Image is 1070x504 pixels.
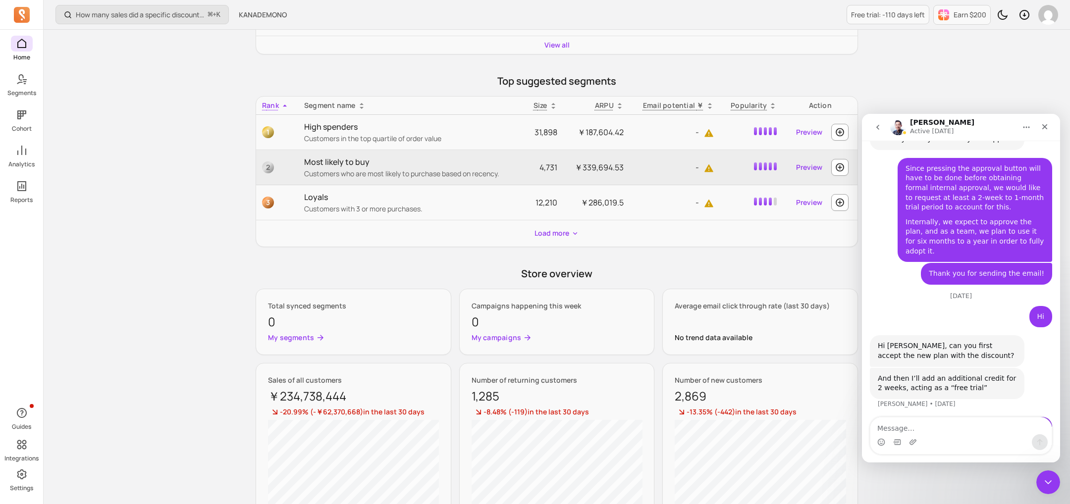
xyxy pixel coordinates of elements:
span: + [208,9,220,20]
p: Popularity [731,101,767,110]
span: 3 [262,197,274,208]
span: 1 [262,126,274,138]
p: Most likely to buy [304,156,518,168]
button: Toggle dark mode [993,5,1013,25]
span: 31,898 [535,127,557,138]
a: My segments [268,333,439,343]
a: View all [544,40,570,50]
a: 1,285 [472,387,499,405]
p: Loyals [304,191,518,203]
span: Size [534,101,547,110]
p: Cohort [12,125,32,133]
p: 0 [472,313,642,331]
a: Preview [792,194,826,211]
p: Email potential ￥ [643,101,704,110]
button: Load more [531,224,583,243]
p: Store overview [256,267,858,281]
p: Customers with 3 or more purchases. [304,204,518,214]
iframe: Intercom live chat [862,114,1060,462]
p: ARPU [595,101,614,110]
p: Campaigns happening this week [472,301,642,311]
kbd: K [216,11,220,19]
div: Segment name [304,101,518,110]
p: Earn $200 [954,10,986,20]
p: in the last 30 days [268,407,439,418]
p: Number of returning customers [472,375,642,385]
span: -8.48% [483,407,508,416]
span: ( -119 ) [508,407,528,416]
iframe: Intercom live chat [1036,470,1060,494]
p: Integrations [4,454,39,462]
p: My segments [268,333,314,343]
span: -20.99% [280,407,310,416]
a: Preview [792,158,826,176]
kbd: ⌘ [208,9,213,21]
button: Earn $200 [933,5,991,25]
p: Customers who are most likely to purchase based on recency. [304,169,518,179]
span: KANADEMONO [239,10,287,20]
a: Free trial: -110 days left [847,5,929,24]
p: My campaigns [472,333,522,343]
button: Guides [11,403,33,433]
p: Total synced segments [268,301,439,311]
span: 2 [262,161,274,173]
p: Average email click through rate (last 30 days) [675,301,846,311]
p: Reports [10,196,33,204]
div: Action [789,101,852,110]
p: Top suggested segments [256,74,858,88]
span: 12,210 [535,197,557,208]
a: ￥234,738,444 [268,387,346,405]
span: -13.35% [687,407,714,416]
span: ￥187,604.42 [578,127,624,138]
span: ( -442 ) [714,407,735,416]
img: avatar [1038,5,1058,25]
p: in the last 30 days [472,407,642,418]
p: - [636,197,714,208]
p: High spenders [304,121,518,133]
p: Free trial: -110 days left [851,10,925,20]
a: 2,869 [675,387,706,405]
span: ￥286,019.5 [581,197,624,208]
span: 4,731 [539,162,557,173]
a: My campaigns [472,333,642,343]
p: Settings [10,484,33,492]
span: ( -￥62,370,668 ) [310,407,363,416]
button: KANADEMONO [233,6,293,24]
p: - [636,161,714,173]
button: How many sales did a specific discount code generate?⌘+K [55,5,229,24]
p: 0 [268,313,439,331]
p: Analytics [8,160,35,168]
p: Guides [12,423,31,431]
p: Customers in the top quartile of order value [304,134,518,144]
